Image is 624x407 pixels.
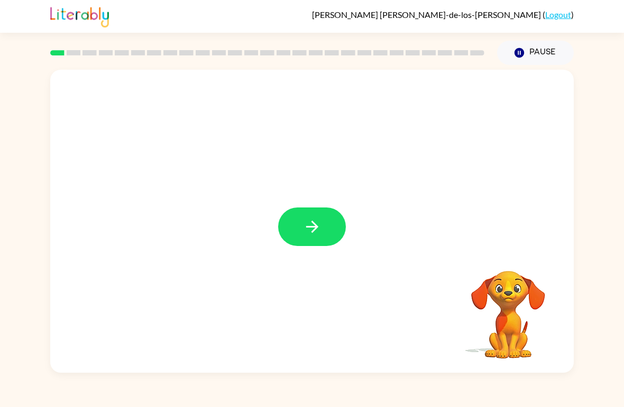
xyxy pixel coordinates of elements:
a: Logout [545,10,571,20]
video: Your browser must support playing .mp4 files to use Literably. Please try using another browser. [455,254,561,360]
button: Pause [497,41,574,65]
div: ( ) [312,10,574,20]
img: Literably [50,4,109,27]
span: [PERSON_NAME] [PERSON_NAME]-de-los-[PERSON_NAME] [312,10,543,20]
